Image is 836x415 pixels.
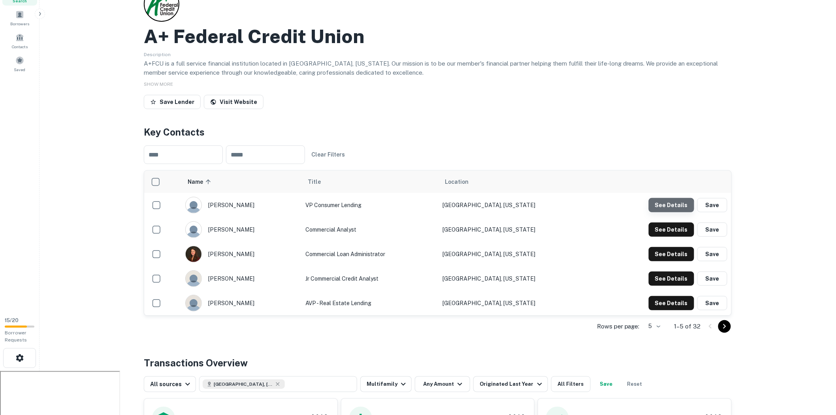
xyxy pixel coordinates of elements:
p: A+FCU is a full service financial institution located in [GEOGRAPHIC_DATA], [US_STATE]. Our missi... [144,59,732,77]
button: See Details [649,223,694,237]
h4: Transactions Overview [144,356,248,370]
span: Location [445,177,469,187]
td: AVP - Real Estate Lending [301,291,439,315]
span: 15 / 20 [5,317,19,323]
span: SHOW MORE [144,81,173,87]
button: All sources [144,376,196,392]
img: 1580137367942 [186,246,201,262]
button: Save [697,247,727,261]
button: Save [697,296,727,310]
a: Saved [2,53,37,74]
td: [GEOGRAPHIC_DATA], [US_STATE] [439,266,596,291]
button: See Details [649,247,694,261]
p: Rows per page: [597,322,640,331]
div: [PERSON_NAME] [185,197,298,213]
span: [GEOGRAPHIC_DATA], [GEOGRAPHIC_DATA], [GEOGRAPHIC_DATA] [214,381,273,388]
th: Location [439,171,596,193]
button: Originated Last Year [473,376,548,392]
th: Name [181,171,302,193]
button: See Details [649,296,694,310]
iframe: Chat Widget [796,326,836,364]
button: Multifamily [360,376,412,392]
button: Clear Filters [308,147,348,162]
td: [GEOGRAPHIC_DATA], [US_STATE] [439,291,596,315]
div: [PERSON_NAME] [185,295,298,311]
div: [PERSON_NAME] [185,246,298,262]
th: Title [301,171,439,193]
button: All Filters [551,376,591,392]
button: Go to next page [718,320,731,333]
td: VP Consumer Lending [301,193,439,217]
img: 244xhbkr7g40x6bsu4gi6q4ry [186,271,201,287]
td: Commercial Loan Administrator [301,242,439,266]
img: 9c8pery4andzj6ohjkjp54ma2 [186,197,201,213]
span: Borrowers [10,21,29,27]
button: Save [697,272,727,286]
h4: Key Contacts [144,125,732,139]
a: Contacts [2,30,37,51]
img: 1c5u578iilxfi4m4dvc4q810q [186,295,201,311]
button: Save [697,198,727,212]
button: See Details [649,272,694,286]
button: Any Amount [415,376,470,392]
span: Contacts [12,43,28,50]
td: [GEOGRAPHIC_DATA], [US_STATE] [439,242,596,266]
div: 5 [643,321,662,332]
div: All sources [150,379,192,389]
td: [GEOGRAPHIC_DATA], [US_STATE] [439,193,596,217]
div: scrollable content [144,171,731,315]
div: [PERSON_NAME] [185,270,298,287]
p: 1–5 of 32 [674,322,701,331]
button: Save [697,223,727,237]
div: [PERSON_NAME] [185,221,298,238]
span: Description [144,52,171,57]
button: [GEOGRAPHIC_DATA], [GEOGRAPHIC_DATA], [GEOGRAPHIC_DATA] [199,376,357,392]
button: See Details [649,198,694,212]
button: Reset [622,376,648,392]
td: [GEOGRAPHIC_DATA], [US_STATE] [439,217,596,242]
img: 9c8pery4andzj6ohjkjp54ma2 [186,222,201,238]
td: Commercial Analyst [301,217,439,242]
a: Borrowers [2,7,37,28]
a: Visit Website [204,95,264,109]
div: Originated Last Year [480,379,544,389]
span: Name [188,177,213,187]
button: Save Lender [144,95,201,109]
button: Save your search to get updates of matches that match your search criteria. [594,376,619,392]
span: Borrower Requests [5,330,27,343]
td: Jr Commercial Credit Analyst [301,266,439,291]
h2: A+ Federal Credit Union [144,25,364,48]
span: Title [308,177,331,187]
span: Saved [14,66,26,73]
